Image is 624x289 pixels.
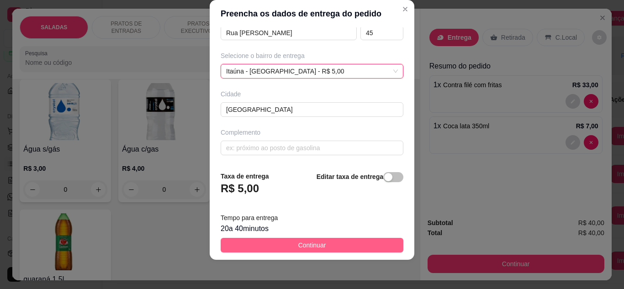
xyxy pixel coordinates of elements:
button: Close [398,2,412,16]
span: Continuar [298,240,326,250]
strong: Editar taxa de entrega [317,173,383,180]
span: Tempo para entrega [221,214,278,221]
h3: R$ 5,00 [221,181,259,196]
div: Complemento [221,128,403,137]
input: Ex.: 44 [360,26,403,40]
div: 20 a 40 minutos [221,223,403,234]
input: Ex.: Rua Oscar Freire [221,26,357,40]
div: Selecione o bairro de entrega [221,51,403,60]
div: Cidade [221,89,403,99]
strong: Taxa de entrega [221,173,269,180]
input: ex: próximo ao posto de gasolina [221,141,403,155]
button: Continuar [221,238,403,252]
input: Ex.: Santo André [221,102,403,117]
span: Itaúna - São Gonçalo - R$ 5,00 [226,64,398,78]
